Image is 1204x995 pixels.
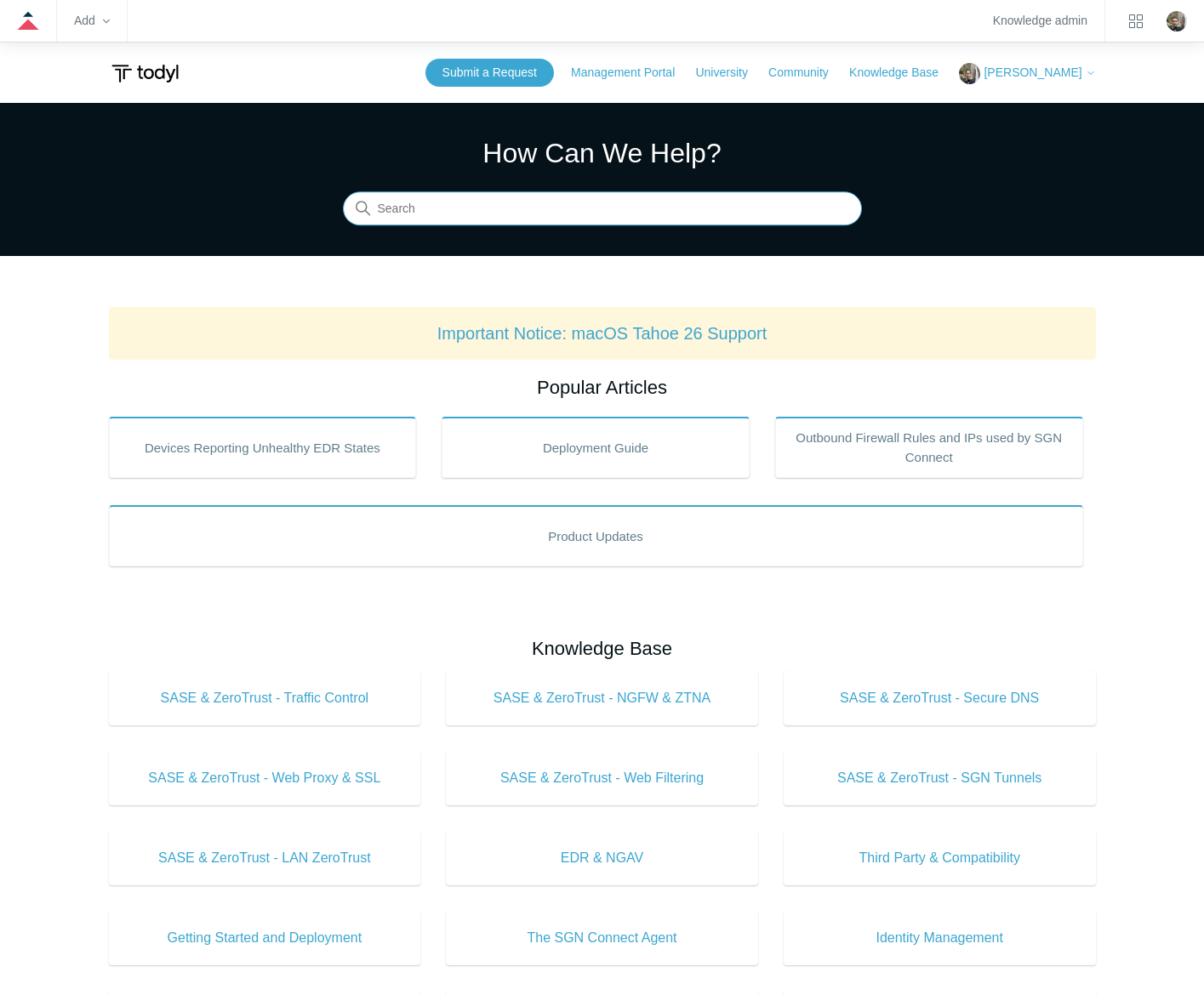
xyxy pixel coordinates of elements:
span: SASE & ZeroTrust - Traffic Control [134,688,396,708]
span: Getting Started and Deployment [134,928,396,948]
span: Third Party & Compatibility [809,848,1070,868]
span: The SGN Connect Agent [471,928,733,948]
span: SASE & ZeroTrust - Web Filtering [471,768,733,788]
a: Deployment Guide [442,417,750,478]
input: Search [343,192,862,226]
a: Knowledge admin [993,16,1087,26]
a: SASE & ZeroTrust - NGFW & ZTNA [446,671,758,725]
span: SASE & ZeroTrust - NGFW & ZTNA [471,688,733,708]
button: [PERSON_NAME] [959,63,1095,84]
a: Product Updates [109,505,1083,566]
a: SASE & ZeroTrust - Secure DNS [784,671,1096,725]
h2: Popular Articles [109,373,1096,401]
img: user avatar [1167,11,1187,31]
span: SASE & ZeroTrust - Web Proxy & SSL [134,768,396,788]
a: SASE & ZeroTrust - Traffic Control [109,671,421,725]
h2: Knowledge Base [109,634,1096,662]
zd-hc-trigger: Add [74,16,110,26]
a: Getting Started and Deployment [109,911,421,965]
a: Knowledge Base [849,64,956,82]
span: SASE & ZeroTrust - Secure DNS [809,688,1070,708]
a: Identity Management [784,911,1096,965]
a: Important Notice: macOS Tahoe 26 Support [437,324,767,343]
a: Devices Reporting Unhealthy EDR States [109,417,417,478]
a: SASE & ZeroTrust - Web Proxy & SSL [109,751,421,805]
span: Identity Management [809,928,1070,948]
span: [PERSON_NAME] [984,65,1081,79]
a: University [695,64,764,82]
a: SASE & ZeroTrust - LAN ZeroTrust [109,831,421,885]
img: Todyl Support Center Help Center home page [109,58,181,89]
h1: How Can We Help? [343,133,862,173]
a: Outbound Firewall Rules and IPs used by SGN Connect [775,417,1083,478]
a: EDR & NGAV [446,831,758,885]
zd-hc-trigger: Click your profile icon to open the profile menu [1167,11,1187,31]
span: SASE & ZeroTrust - LAN ZeroTrust [134,848,396,868]
a: Third Party & Compatibility [784,831,1096,885]
a: SASE & ZeroTrust - Web Filtering [446,751,758,805]
span: EDR & NGAV [471,848,733,868]
a: Community [768,64,846,82]
a: The SGN Connect Agent [446,911,758,965]
a: Submit a Request [425,59,554,87]
span: SASE & ZeroTrust - SGN Tunnels [809,768,1070,788]
a: Management Portal [571,64,692,82]
a: SASE & ZeroTrust - SGN Tunnels [784,751,1096,805]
